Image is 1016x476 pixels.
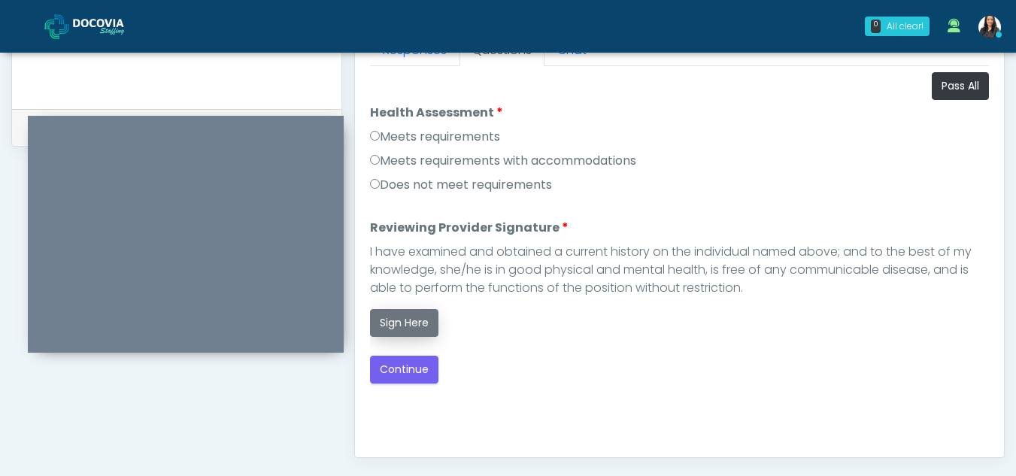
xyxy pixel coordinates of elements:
button: Open LiveChat chat widget [12,6,57,51]
label: Reviewing Provider Signature [370,219,569,237]
input: Meets requirements with accommodations [370,155,380,165]
label: Health Assessment [370,104,503,122]
label: Meets requirements [370,128,500,146]
label: Does not meet requirements [370,176,552,194]
a: 0 All clear! [856,11,939,42]
iframe: To enrich screen reader interactions, please activate Accessibility in Grammarly extension settings [28,134,344,353]
a: Docovia [44,2,148,50]
input: Does not meet requirements [370,179,380,189]
div: All clear! [887,20,923,33]
div: I have examined and obtained a current history on the individual named above; and to the best of ... [370,243,989,297]
label: Meets requirements with accommodations [370,152,636,170]
button: Sign Here [370,309,438,337]
img: Docovia [73,19,148,34]
img: Viral Patel [978,16,1001,38]
input: Meets requirements [370,131,380,141]
img: Docovia [44,14,69,39]
div: 0 [871,20,881,33]
button: Pass All [932,72,989,100]
button: Continue [370,356,438,384]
